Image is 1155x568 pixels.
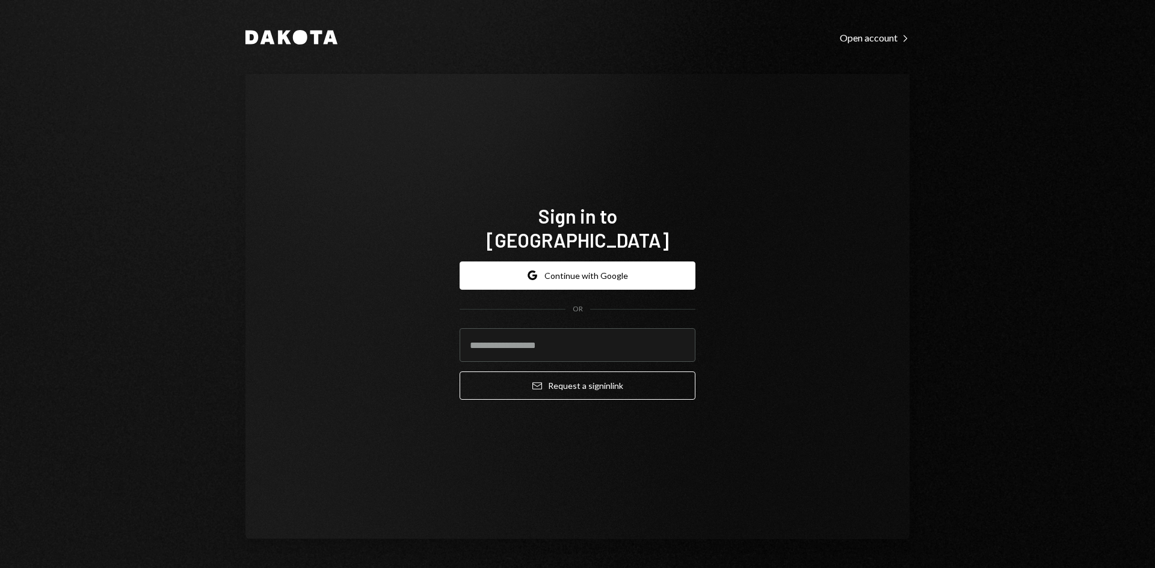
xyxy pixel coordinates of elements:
a: Open account [840,31,910,44]
button: Continue with Google [460,261,695,290]
div: OR [573,304,583,314]
h1: Sign in to [GEOGRAPHIC_DATA] [460,204,695,252]
div: Open account [840,32,910,44]
button: Request a signinlink [460,371,695,400]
